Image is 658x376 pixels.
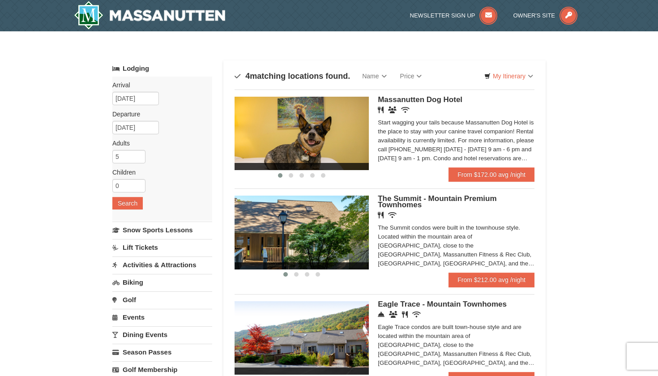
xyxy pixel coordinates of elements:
[112,197,143,209] button: Search
[112,344,212,360] a: Season Passes
[74,1,225,30] img: Massanutten Resort Logo
[378,223,534,268] div: The Summit condos were built in the townhouse style. Located within the mountain area of [GEOGRAP...
[112,309,212,325] a: Events
[112,222,212,238] a: Snow Sports Lessons
[112,60,212,77] a: Lodging
[245,72,250,81] span: 4
[412,311,421,318] i: Wireless Internet (free)
[378,300,507,308] span: Eagle Trace - Mountain Townhomes
[112,110,205,119] label: Departure
[378,212,384,218] i: Restaurant
[112,256,212,273] a: Activities & Attractions
[112,326,212,343] a: Dining Events
[74,1,225,30] a: Massanutten Resort
[449,167,534,182] a: From $172.00 avg /night
[112,168,205,177] label: Children
[410,12,498,19] a: Newsletter Sign Up
[513,12,555,19] span: Owner's Site
[378,95,462,104] span: Massanutten Dog Hotel
[410,12,475,19] span: Newsletter Sign Up
[378,311,385,318] i: Concierge Desk
[112,139,205,148] label: Adults
[401,107,410,113] i: Wireless Internet (free)
[112,291,212,308] a: Golf
[449,273,534,287] a: From $212.00 avg /night
[378,107,384,113] i: Restaurant
[378,194,496,209] span: The Summit - Mountain Premium Townhomes
[378,118,534,163] div: Start wagging your tails because Massanutten Dog Hotel is the place to stay with your canine trav...
[513,12,578,19] a: Owner's Site
[479,69,539,83] a: My Itinerary
[393,67,429,85] a: Price
[235,72,350,81] h4: matching locations found.
[112,239,212,256] a: Lift Tickets
[378,323,534,367] div: Eagle Trace condos are built town-house style and are located within the mountain area of [GEOGRA...
[388,107,397,113] i: Banquet Facilities
[388,212,397,218] i: Wireless Internet (free)
[402,311,408,318] i: Restaurant
[355,67,393,85] a: Name
[389,311,397,318] i: Conference Facilities
[112,81,205,90] label: Arrival
[112,274,212,291] a: Biking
